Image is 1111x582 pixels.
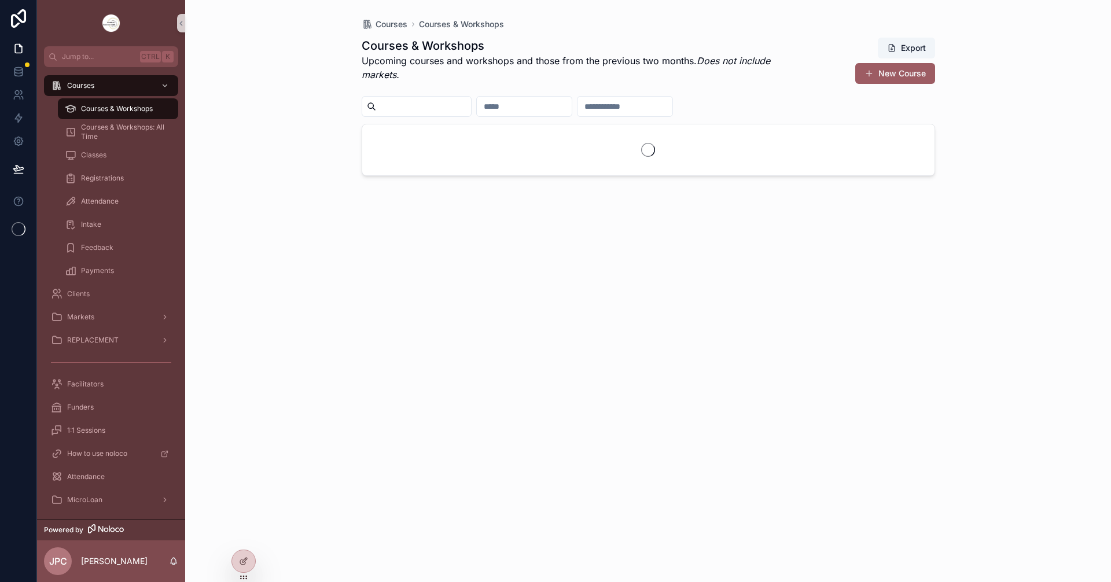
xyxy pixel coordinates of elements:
span: Clients [67,289,90,299]
div: scrollable content [37,67,185,519]
span: Attendance [67,472,105,481]
a: Payments [58,260,178,281]
a: Funders [44,397,178,418]
p: [PERSON_NAME] [81,555,148,567]
span: Courses [376,19,407,30]
span: Courses & Workshops [81,104,153,113]
span: Facilitators [67,380,104,389]
a: Facilitators [44,374,178,395]
a: REPLACEMENT [44,330,178,351]
a: Courses [362,19,407,30]
button: New Course [855,63,935,84]
a: 1:1 Sessions [44,420,178,441]
p: Upcoming courses and workshops and those from the previous two months. [362,54,790,82]
span: JPC [49,554,67,568]
span: Attendance [81,197,119,206]
span: Jump to... [62,52,135,61]
a: Markets [44,307,178,327]
span: Feedback [81,243,113,252]
span: Ctrl [140,51,161,62]
span: Payments [81,266,114,275]
span: MicroLoan [67,495,102,504]
span: Markets [67,312,94,322]
span: 1:1 Sessions [67,426,105,435]
span: Intake [81,220,101,229]
span: REPLACEMENT [67,336,119,345]
span: How to use noloco [67,449,127,458]
button: Export [878,38,935,58]
em: Does not include markets. [362,55,770,80]
span: Funders [67,403,94,412]
a: Feedback [58,237,178,258]
a: Intake [58,214,178,235]
span: Classes [81,150,106,160]
a: Courses & Workshops [419,19,504,30]
span: Courses [67,81,94,90]
a: MicroLoan [44,489,178,510]
a: How to use noloco [44,443,178,464]
a: Classes [58,145,178,165]
button: Jump to...CtrlK [44,46,178,67]
span: K [163,52,172,61]
a: Powered by [37,519,185,540]
a: Registrations [58,168,178,189]
a: Attendance [44,466,178,487]
span: Powered by [44,525,83,535]
a: Courses & Workshops: All Time [58,121,178,142]
a: Courses & Workshops [58,98,178,119]
h1: Courses & Workshops [362,38,790,54]
a: Attendance [58,191,178,212]
span: Courses & Workshops: All Time [81,123,167,141]
img: App logo [102,14,120,32]
a: Courses [44,75,178,96]
span: Registrations [81,174,124,183]
a: Clients [44,283,178,304]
